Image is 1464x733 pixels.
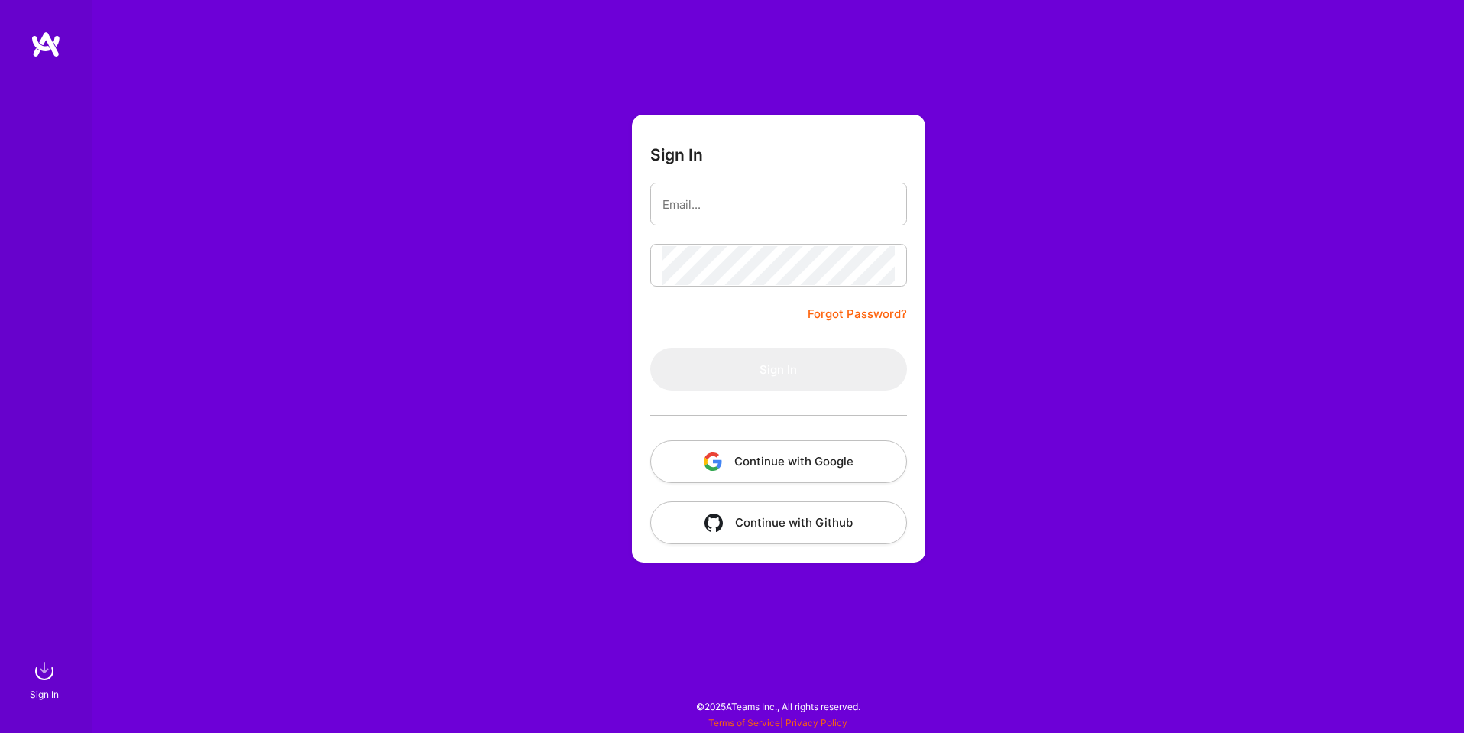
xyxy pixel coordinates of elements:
[785,717,847,728] a: Privacy Policy
[92,687,1464,725] div: © 2025 ATeams Inc., All rights reserved.
[32,656,60,702] a: sign inSign In
[650,145,703,164] h3: Sign In
[650,348,907,391] button: Sign In
[808,305,907,323] a: Forgot Password?
[704,452,722,471] img: icon
[704,514,723,532] img: icon
[662,185,895,224] input: Email...
[30,686,59,702] div: Sign In
[708,717,780,728] a: Terms of Service
[650,440,907,483] button: Continue with Google
[31,31,61,58] img: logo
[708,717,847,728] span: |
[650,501,907,544] button: Continue with Github
[29,656,60,686] img: sign in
